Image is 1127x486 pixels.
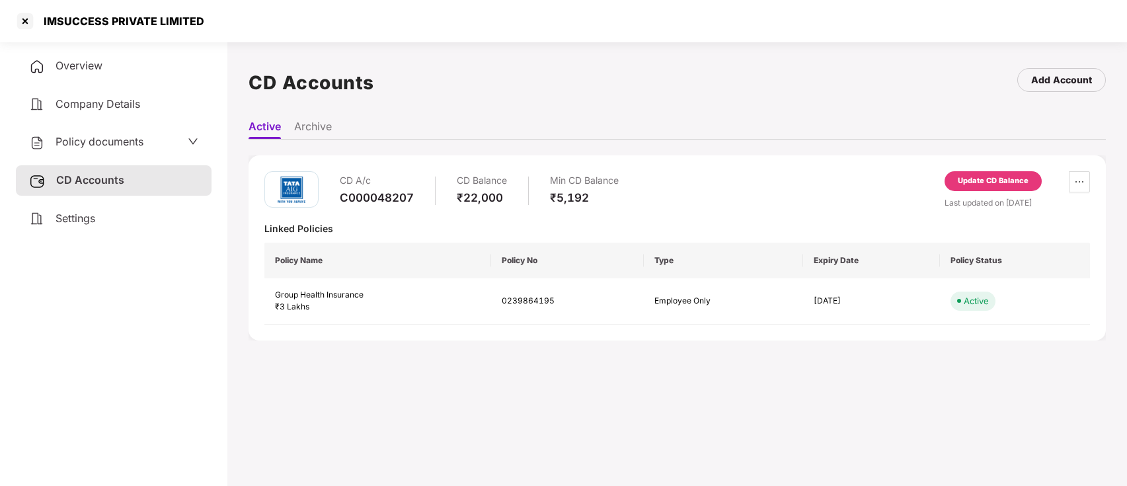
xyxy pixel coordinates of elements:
div: Active [964,294,989,307]
th: Expiry Date [803,243,939,278]
div: ₹22,000 [457,190,507,205]
img: svg+xml;base64,PHN2ZyB4bWxucz0iaHR0cDovL3d3dy53My5vcmcvMjAwMC9zdmciIHdpZHRoPSIyNCIgaGVpZ2h0PSIyNC... [29,135,45,151]
td: [DATE] [803,278,939,325]
div: Employee Only [654,295,793,307]
img: svg+xml;base64,PHN2ZyB4bWxucz0iaHR0cDovL3d3dy53My5vcmcvMjAwMC9zdmciIHdpZHRoPSIyNCIgaGVpZ2h0PSIyNC... [29,97,45,112]
span: ellipsis [1069,177,1089,187]
span: down [188,136,198,147]
div: Update CD Balance [958,175,1029,187]
th: Policy Status [940,243,1090,278]
img: svg+xml;base64,PHN2ZyB3aWR0aD0iMjUiIGhlaWdodD0iMjQiIHZpZXdCb3g9IjAgMCAyNSAyNCIgZmlsbD0ibm9uZSIgeG... [29,173,46,189]
span: Company Details [56,97,140,110]
th: Policy Name [264,243,491,278]
div: CD A/c [340,171,414,190]
h1: CD Accounts [249,68,374,97]
img: svg+xml;base64,PHN2ZyB4bWxucz0iaHR0cDovL3d3dy53My5vcmcvMjAwMC9zdmciIHdpZHRoPSIyNCIgaGVpZ2h0PSIyNC... [29,211,45,227]
img: tatag.png [272,170,311,210]
div: C000048207 [340,190,414,205]
div: Group Health Insurance [275,289,481,302]
div: ₹5,192 [550,190,619,205]
div: Min CD Balance [550,171,619,190]
th: Type [644,243,804,278]
span: Settings [56,212,95,225]
span: CD Accounts [56,173,124,186]
div: Linked Policies [264,222,1090,235]
div: Add Account [1031,73,1092,87]
span: Policy documents [56,135,143,148]
li: Archive [294,120,332,139]
li: Active [249,120,281,139]
td: 0239864195 [491,278,644,325]
button: ellipsis [1069,171,1090,192]
span: ₹3 Lakhs [275,302,309,311]
div: Last updated on [DATE] [945,196,1090,209]
img: svg+xml;base64,PHN2ZyB4bWxucz0iaHR0cDovL3d3dy53My5vcmcvMjAwMC9zdmciIHdpZHRoPSIyNCIgaGVpZ2h0PSIyNC... [29,59,45,75]
th: Policy No [491,243,644,278]
div: CD Balance [457,171,507,190]
div: IMSUCCESS PRIVATE LIMITED [36,15,204,28]
span: Overview [56,59,102,72]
